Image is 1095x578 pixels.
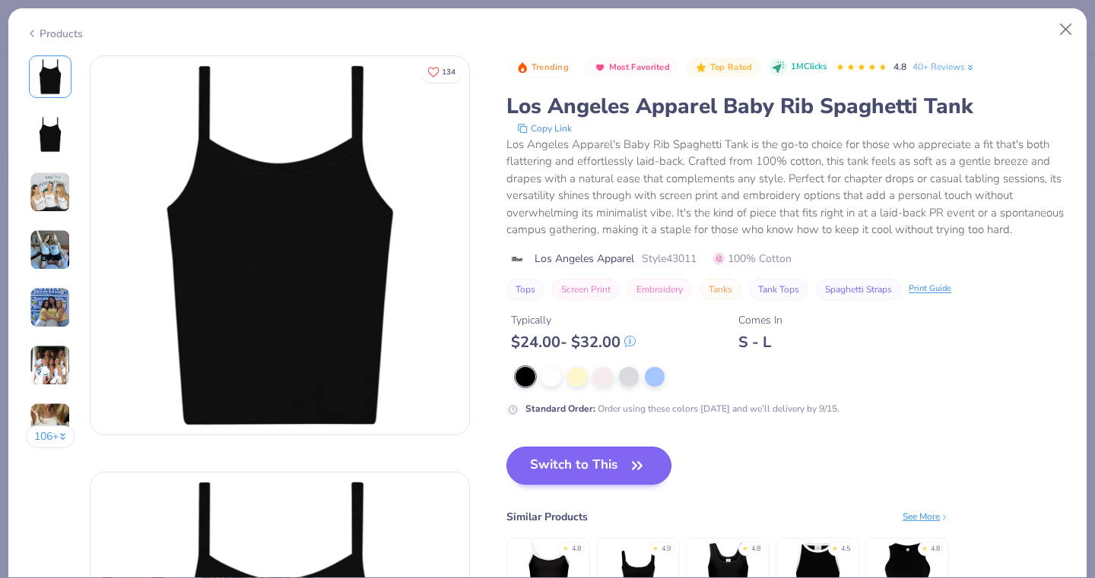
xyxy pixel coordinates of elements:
img: User generated content [30,403,71,444]
button: Switch to This [506,447,671,485]
img: User generated content [30,229,71,270]
button: Tops [506,279,544,300]
span: 1M Clicks [791,61,827,74]
a: 40+ Reviews [912,60,976,74]
button: 106+ [26,425,75,448]
div: 4.9 [662,544,671,554]
div: See More [903,510,949,523]
div: Print Guide [909,283,951,295]
img: brand logo [506,253,527,265]
img: Front [90,56,469,434]
span: Style 43011 [642,251,697,267]
span: Top Rated [710,63,753,71]
div: ★ [742,544,748,550]
strong: Standard Order : [525,403,595,415]
span: 100% Cotton [713,251,792,267]
span: Trending [532,63,569,71]
div: 4.8 [572,544,581,554]
button: copy to clipboard [513,121,576,136]
img: Most Favorited sort [594,62,606,74]
div: Los Angeles Apparel Baby Rib Spaghetti Tank [506,92,1069,121]
div: S - L [738,333,782,352]
img: Top Rated sort [695,62,707,74]
img: User generated content [30,345,71,386]
div: Los Angeles Apparel's Baby Rib Spaghetti Tank is the go-to choice for those who appreciate a fit ... [506,136,1069,238]
div: ★ [922,544,928,550]
button: Tank Tops [749,279,808,300]
div: Typically [511,312,636,328]
span: 134 [442,68,455,76]
div: Products [26,26,83,42]
div: 4.8 [931,544,940,554]
img: Back [32,116,68,153]
img: User generated content [30,287,71,328]
div: Comes In [738,312,782,328]
div: 4.8 [751,544,760,554]
span: Los Angeles Apparel [535,251,634,267]
div: $ 24.00 - $ 32.00 [511,333,636,352]
div: Order using these colors [DATE] and we’ll delivery by 9/15. [525,402,839,415]
button: Screen Print [552,279,620,300]
button: Badge Button [508,58,576,77]
img: Front [32,58,68,95]
button: Tanks [700,279,741,300]
span: 4.8 [893,61,906,73]
button: Spaghetti Straps [816,279,901,300]
button: Badge Button [586,58,678,77]
div: ★ [563,544,569,550]
button: Like [421,61,462,83]
img: User generated content [30,172,71,213]
div: ★ [832,544,838,550]
button: Close [1052,15,1081,44]
div: 4.5 [841,544,850,554]
div: ★ [652,544,659,550]
button: Badge Button [687,58,760,77]
img: Trending sort [516,62,528,74]
div: 4.8 Stars [836,55,887,80]
span: Most Favorited [609,63,670,71]
button: Embroidery [627,279,692,300]
div: Similar Products [506,509,588,525]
